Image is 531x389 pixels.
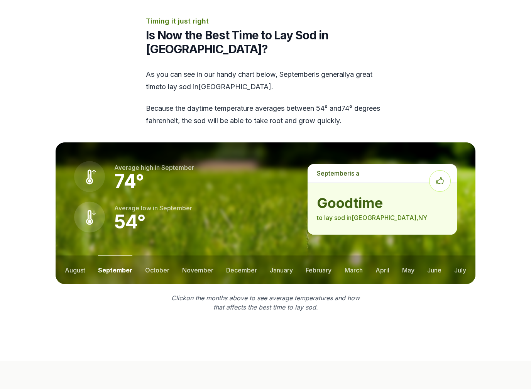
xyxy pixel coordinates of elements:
[114,170,144,193] strong: 74 °
[454,255,466,284] button: july
[161,164,194,171] span: september
[226,255,257,284] button: december
[317,169,350,177] span: september
[114,210,146,233] strong: 54 °
[98,255,132,284] button: september
[402,255,414,284] button: may
[317,213,448,222] p: to lay sod in [GEOGRAPHIC_DATA] , NY
[146,68,385,127] div: As you can see in our handy chart below, is generally a great time to lay sod in [GEOGRAPHIC_DATA] .
[427,255,441,284] button: june
[167,293,364,312] p: Click on the months above to see average temperatures and how that affects the best time to lay sod.
[146,102,385,127] p: Because the daytime temperature averages between 54 ° and 74 ° degrees fahrenheit, the sod will b...
[345,255,363,284] button: march
[145,255,169,284] button: october
[114,163,194,172] p: Average high in
[375,255,389,284] button: april
[308,164,457,183] p: is a
[306,255,331,284] button: february
[146,28,385,56] h2: Is Now the Best Time to Lay Sod in [GEOGRAPHIC_DATA]?
[146,16,385,27] p: Timing it just right
[182,255,213,284] button: november
[279,70,314,78] span: september
[159,204,192,212] span: september
[114,203,192,213] p: Average low in
[270,255,293,284] button: january
[317,195,448,211] strong: good time
[65,255,85,284] button: august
